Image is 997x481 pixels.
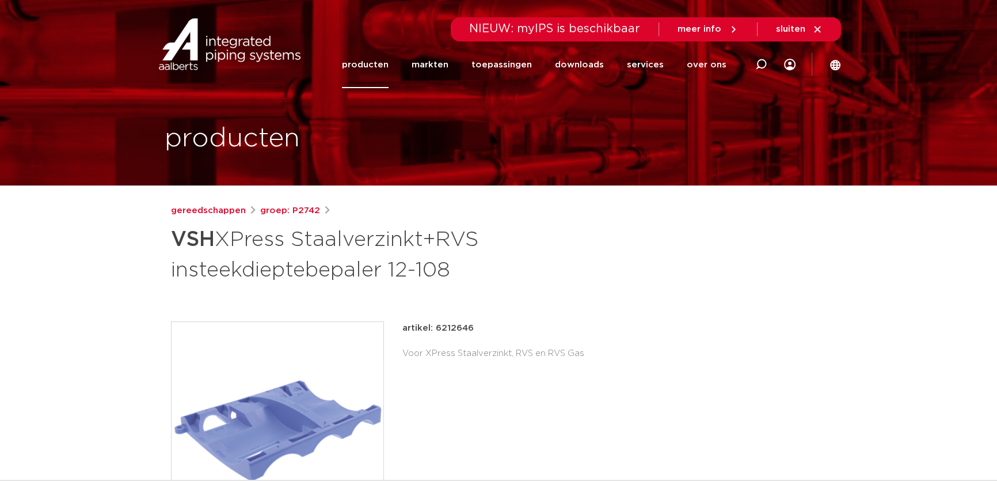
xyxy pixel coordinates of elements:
span: NIEUW: myIPS is beschikbaar [469,23,640,35]
span: sluiten [776,25,805,33]
a: markten [412,41,448,88]
div: Voor XPress Staalverzinkt, RVS en RVS Gas [402,344,826,363]
p: artikel: 6212646 [402,321,474,335]
a: producten [342,41,389,88]
a: gereedschappen [171,204,246,218]
div: my IPS [784,41,796,88]
a: downloads [555,41,604,88]
h1: producten [165,120,300,157]
h1: XPress Staalverzinkt+RVS insteekdieptebepaler 12-108 [171,222,603,285]
strong: VSH [171,229,215,250]
a: sluiten [776,24,823,35]
nav: Menu [342,41,726,88]
a: services [627,41,664,88]
a: over ons [687,41,726,88]
a: meer info [678,24,739,35]
a: toepassingen [471,41,532,88]
span: meer info [678,25,721,33]
a: groep: P2742 [260,204,320,218]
